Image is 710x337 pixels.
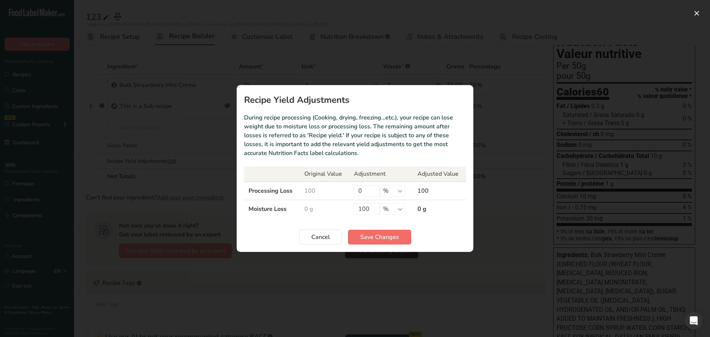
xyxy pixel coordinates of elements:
td: 100 [300,182,349,200]
td: Processing Loss [244,182,300,200]
td: 0 g [413,200,466,218]
th: Adjusted Value [413,166,466,182]
th: Original Value [300,166,349,182]
span: Save Changes [360,233,399,242]
div: Open Intercom Messenger [685,312,703,330]
button: Cancel [299,230,342,245]
td: Moisture Loss [244,200,300,218]
td: 0 g [300,200,349,218]
h1: Recipe Yield Adjustments [244,95,466,104]
p: During recipe processing (Cooking, drying, freezing…etc.), your recipe can lose weight due to moi... [244,113,466,158]
button: Save Changes [348,230,411,245]
td: 100 [413,182,466,200]
span: Cancel [311,233,330,242]
th: Adjustment [349,166,413,182]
